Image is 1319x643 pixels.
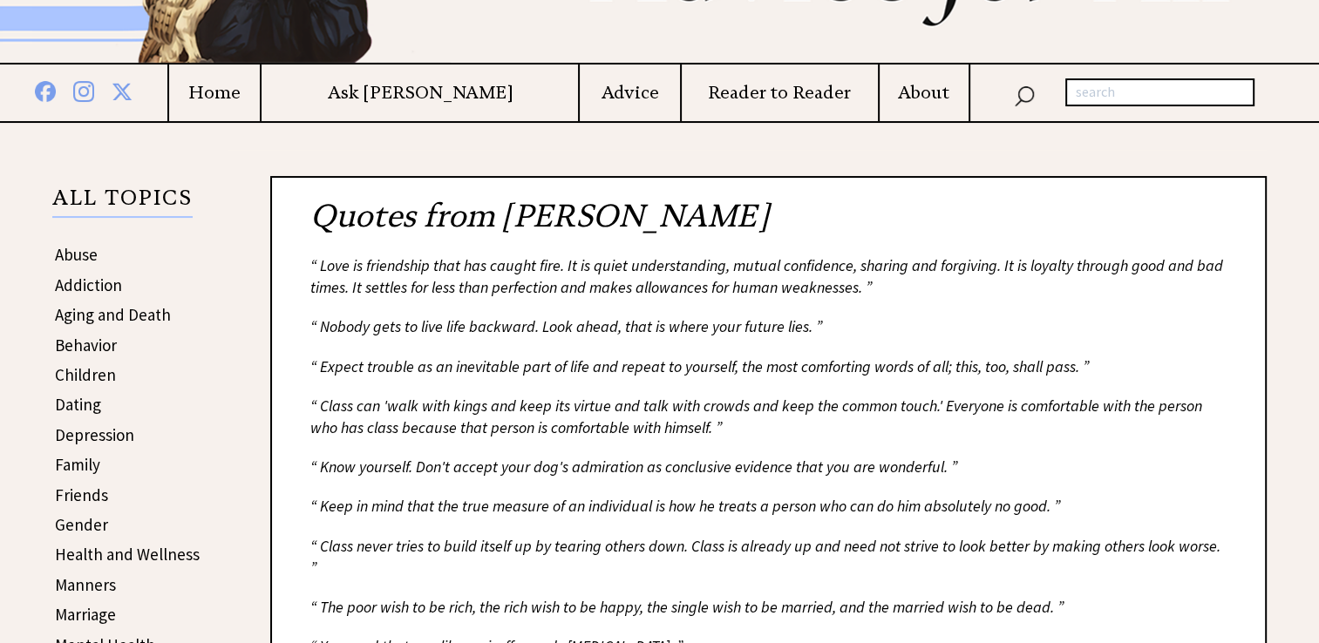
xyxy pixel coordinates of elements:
[310,254,1227,298] div: “ Love is friendship that has caught fire. It is quiet understanding, mutual confidence, sharing ...
[112,78,133,102] img: x%20blue.png
[580,82,679,104] a: Advice
[310,195,1227,254] h2: Quotes from [PERSON_NAME]
[55,484,108,505] a: Friends
[55,304,171,325] a: Aging and Death
[55,574,116,595] a: Manners
[73,78,94,102] img: instagram%20blue.png
[55,454,100,475] a: Family
[55,394,101,415] a: Dating
[35,78,56,102] img: facebook%20blue.png
[55,544,200,565] a: Health and Wellness
[55,514,108,535] a: Gender
[55,424,134,445] a: Depression
[310,355,1227,377] div: “ Expect trouble as an inevitable part of life and repeat to yourself, the most comforting words ...
[682,82,878,104] a: Reader to Reader
[310,535,1227,579] div: “ Class never tries to build itself up by tearing others down. Class is already up and need not s...
[1065,78,1254,106] input: search
[55,364,116,385] a: Children
[52,188,193,218] p: ALL TOPICS
[310,596,1227,618] div: “ The poor wish to be rich, the rich wish to be happy, the single wish to be married, and the mar...
[169,82,260,104] a: Home
[310,315,1227,337] div: “ Nobody gets to live life backward. Look ahead, that is where your future lies. ”
[310,495,1227,517] div: “ Keep in mind that the true measure of an individual is how he treats a person who can do him ab...
[55,604,116,625] a: Marriage
[262,82,579,104] a: Ask [PERSON_NAME]
[310,456,1227,477] div: “ Know yourself. Don't accept your dog's admiration as conclusive evidence that you are wonderful. ”
[55,335,117,355] a: Behavior
[55,244,98,265] a: Abuse
[880,82,969,104] a: About
[1014,82,1035,107] img: search_nav.png
[310,395,1227,438] div: “ Class can 'walk with kings and keep its virtue and talk with crowds and keep the common touch.'...
[55,274,122,295] a: Addiction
